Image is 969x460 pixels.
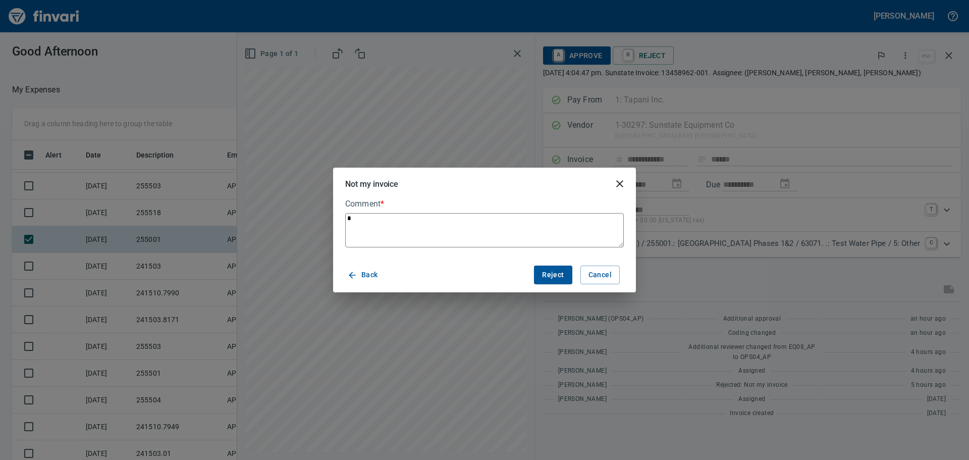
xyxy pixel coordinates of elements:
[345,200,624,208] label: Comment
[542,269,564,281] span: Reject
[345,179,398,189] h5: Not my invoice
[534,266,572,284] button: Reject
[349,269,378,281] span: Back
[345,266,382,284] button: Back
[608,172,632,196] button: close
[588,269,612,281] span: Cancel
[580,266,620,284] button: Cancel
